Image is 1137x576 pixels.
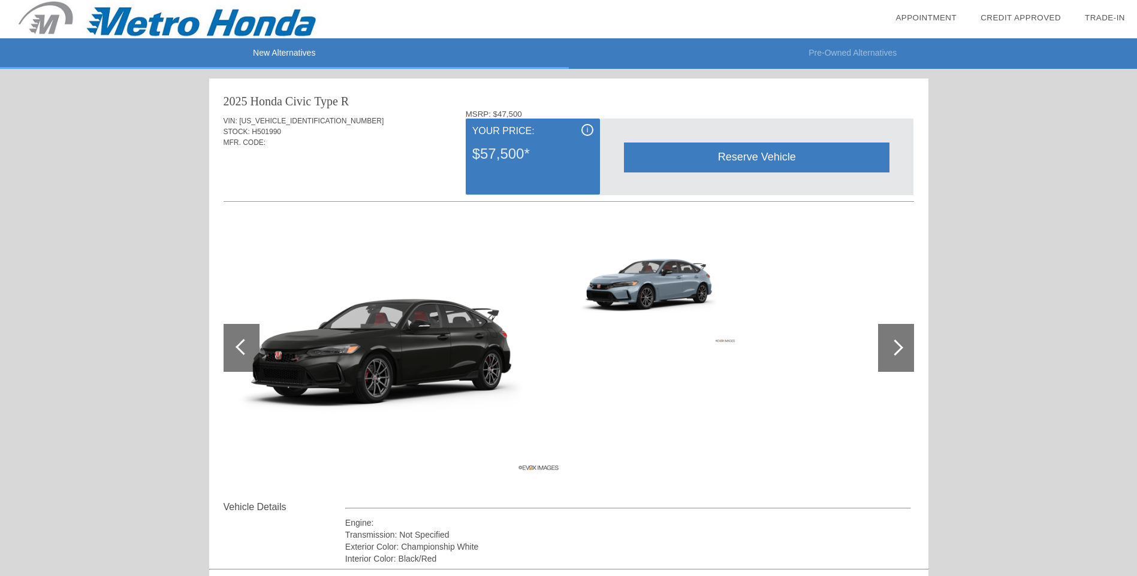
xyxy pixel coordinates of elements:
[345,517,912,529] div: Engine:
[345,541,912,553] div: Exterior Color: Championship White
[224,128,250,136] span: STOCK:
[345,529,912,541] div: Transmission: Not Specified
[239,117,384,125] span: [US_VEHICLE_IDENTIFICATION_NUMBER]
[466,110,914,119] div: MSRP: $47,500
[224,138,266,147] span: MFR. CODE:
[224,500,345,514] div: Vehicle Details
[624,143,889,172] div: Reserve Vehicle
[252,128,281,136] span: H501990
[472,124,593,138] div: Your Price:
[345,553,912,565] div: Interior Color: Black/Red
[572,221,737,344] img: 3548f4893f7845994672418548c189d93ce48d26.png
[224,117,237,125] span: VIN:
[895,13,957,22] a: Appointment
[224,221,563,475] img: eb9a997e937b67068d446cacab3d766a59a8a081.png
[472,138,593,169] div: $57,500*
[581,124,593,136] div: i
[1085,13,1125,22] a: Trade-In
[981,13,1061,22] a: Credit Approved
[224,93,312,110] div: 2025 Honda Civic
[314,93,349,110] div: Type R
[224,166,914,185] div: Quoted on [DATE] 9:43:59 PM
